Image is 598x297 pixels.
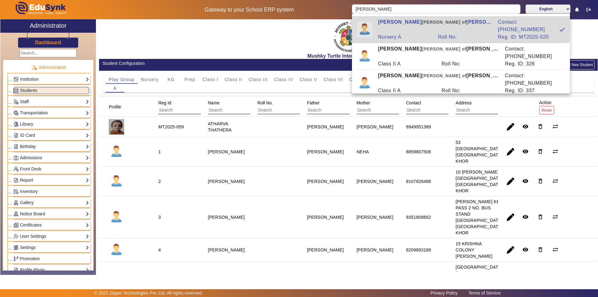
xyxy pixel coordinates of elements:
[109,209,124,225] img: profile.png
[208,149,245,154] staff-with-status: [PERSON_NAME]
[307,178,344,184] div: [PERSON_NAME]
[522,123,529,130] mat-icon: remove_red_eye
[552,178,558,184] mat-icon: sync_alt
[495,33,554,41] div: Reg. ID: MT2025-020
[502,60,565,68] div: Reg. ID: 326
[427,289,461,297] a: Privacy Policy
[156,97,222,117] div: Reg Id
[422,46,467,51] span: [PERSON_NAME] of
[158,214,161,220] div: 3
[208,100,220,105] span: Name
[357,100,370,105] span: Mother
[357,75,373,91] img: profile.png
[406,124,431,130] div: 8949951389
[406,106,462,114] input: Search
[109,174,124,189] img: profile.png
[206,97,272,117] div: Name
[357,149,369,155] div: NEHA
[158,247,161,253] div: 4
[258,106,313,114] input: Search
[357,124,393,130] div: [PERSON_NAME]
[158,100,171,105] span: Reg Id
[158,178,161,184] div: 2
[456,199,502,236] div: [PERSON_NAME] KE PASS 2 NO. BUS STAND [GEOGRAPHIC_DATA] [GEOGRAPHIC_DATA] KHOR
[406,149,431,155] div: 8859807506
[352,4,520,14] input: Search
[274,77,293,82] span: Class IV
[305,97,371,117] div: Father
[184,77,195,82] span: Prep
[537,148,543,155] mat-icon: delete_outline
[456,169,502,194] div: 10 [PERSON_NAME][GEOGRAPHIC_DATA] [GEOGRAPHIC_DATA] KHOR
[307,100,320,105] span: Father
[522,178,529,184] mat-icon: remove_red_eye
[158,149,161,155] div: 1
[522,214,529,220] mat-icon: remove_red_eye
[375,45,501,60] div: [PERSON_NAME] [PERSON_NAME]
[102,60,345,67] div: Student Configuration
[208,247,245,252] staff-with-status: [PERSON_NAME]
[552,123,558,130] mat-icon: sync_alt
[158,124,184,130] div: MT2025-059
[495,18,554,33] div: Contact: [PHONE_NUMBER]
[438,87,502,94] div: Roll No:
[324,77,343,82] span: Class VI
[456,106,511,114] input: Search
[168,77,175,82] span: KG
[109,77,135,82] span: Play Group
[14,88,18,93] img: Students.png
[522,148,529,155] mat-icon: remove_red_eye
[438,60,502,68] div: Roll No:
[202,77,219,82] span: Class I
[404,97,470,117] div: Contact
[109,104,121,109] span: Profile
[406,214,431,220] div: 9351808662
[502,45,565,60] div: Contact: [PHONE_NUMBER]
[113,86,117,90] span: A
[406,178,431,184] div: 8107826488
[354,97,420,117] div: Mother
[307,214,344,220] div: [PERSON_NAME]
[208,106,264,114] input: Search
[357,247,393,253] div: [PERSON_NAME]
[465,289,504,297] a: Terms of Service
[208,179,245,184] staff-with-status: [PERSON_NAME]
[406,247,431,253] div: 8209893189
[300,77,317,82] span: Class V
[539,106,554,114] button: Reset
[537,97,556,117] div: Action
[456,139,502,164] div: 53 [GEOGRAPHIC_DATA] [GEOGRAPHIC_DATA] KHOR
[13,255,89,262] a: Promotion
[225,77,242,82] span: Class II
[357,22,373,37] img: profile.png
[31,65,37,70] img: Administration.png
[375,72,501,87] div: [PERSON_NAME] [PERSON_NAME]
[522,247,529,253] mat-icon: remove_red_eye
[406,100,421,105] span: Contact
[537,247,543,253] mat-icon: delete_outline
[99,53,598,59] h2: Mushky Turtle International school
[556,60,594,69] button: Add New Student
[109,119,124,135] img: 1e6a7432-eec3-4f5f-b620-ecdb046e52cc
[20,49,77,57] input: Search...
[537,123,543,130] mat-icon: delete_outline
[375,18,495,33] div: [PERSON_NAME] [PERSON_NAME]
[552,214,558,220] mat-icon: sync_alt
[357,49,373,64] img: profile.png
[255,97,321,117] div: Roll No.
[14,256,18,261] img: Branchoperations.png
[357,178,393,184] div: [PERSON_NAME]
[109,242,124,258] img: profile.png
[153,7,345,13] h5: Gateway to your School ERP system
[456,241,492,259] div: 15 KRISHNA COLONY [PERSON_NAME]
[435,33,495,41] div: Roll No:
[7,64,90,71] p: Administration
[307,124,344,130] div: [PERSON_NAME]
[375,33,434,41] div: Nursery A
[552,247,558,253] mat-icon: sync_alt
[502,72,565,87] div: Contact: [PHONE_NUMBER]
[109,144,124,160] img: profile.png
[35,40,61,46] h3: Dashboard
[20,256,40,261] span: Promotion
[13,87,89,94] a: Students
